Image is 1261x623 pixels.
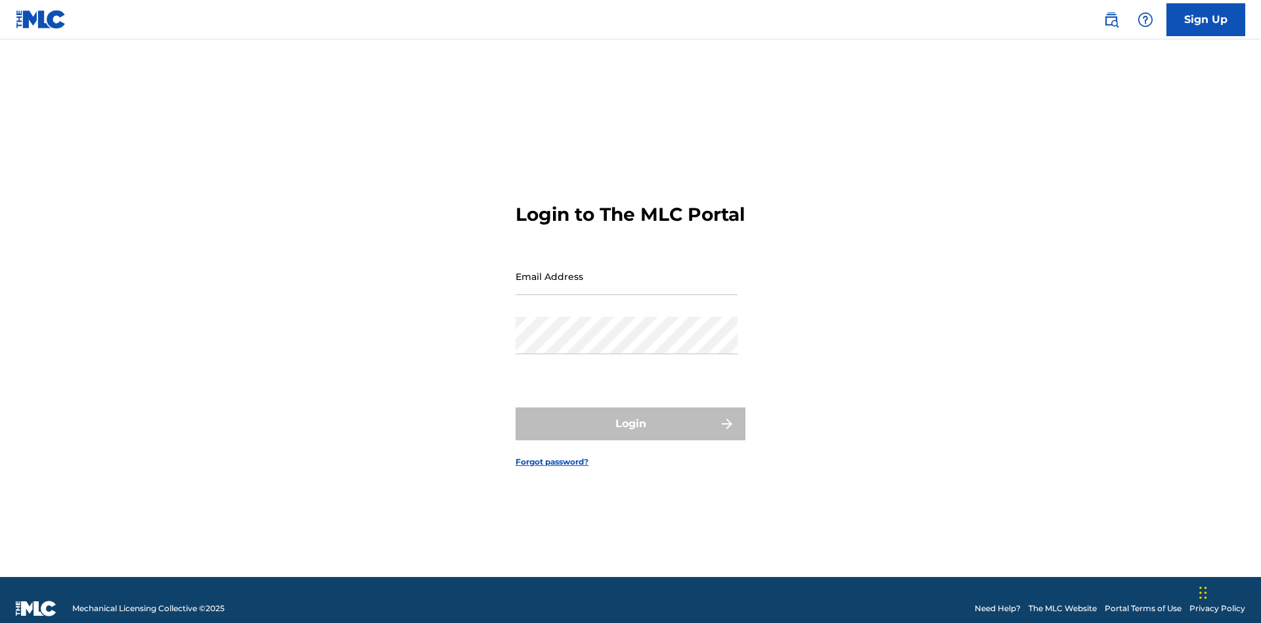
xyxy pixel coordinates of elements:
div: Help [1132,7,1159,33]
a: Sign Up [1166,3,1245,36]
img: search [1103,12,1119,28]
img: help [1138,12,1153,28]
a: Portal Terms of Use [1105,603,1182,614]
h3: Login to The MLC Portal [516,203,745,226]
a: Privacy Policy [1189,603,1245,614]
div: Drag [1199,573,1207,612]
a: The MLC Website [1029,603,1097,614]
span: Mechanical Licensing Collective © 2025 [72,603,225,614]
a: Public Search [1098,7,1124,33]
a: Need Help? [975,603,1021,614]
img: logo [16,601,56,616]
img: MLC Logo [16,10,66,29]
iframe: Chat Widget [1195,560,1261,623]
a: Forgot password? [516,456,588,468]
